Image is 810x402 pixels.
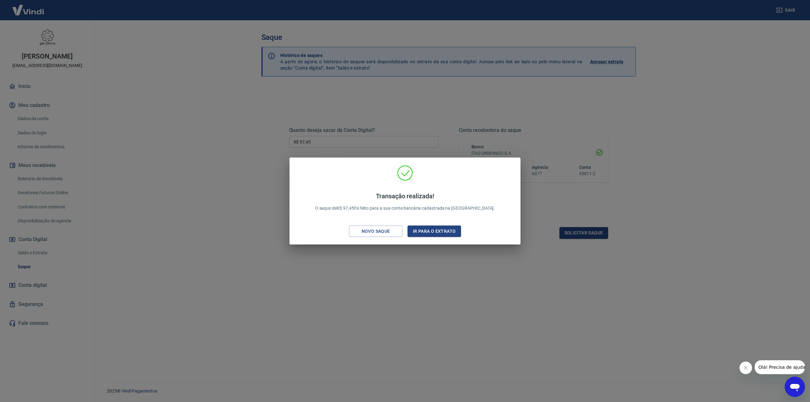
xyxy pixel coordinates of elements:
p: O saque de R$ 97,45 foi feito para a sua conta bancária cadastrada na [GEOGRAPHIC_DATA]. [315,192,495,212]
span: Olá! Precisa de ajuda? [4,4,53,9]
button: Novo saque [349,226,402,237]
iframe: Fechar mensagem [739,362,752,374]
button: Ir para o extrato [408,226,461,237]
h4: Transação realizada! [315,192,495,200]
div: Novo saque [354,227,398,235]
iframe: Botão para abrir a janela de mensagens [785,377,805,397]
iframe: Mensagem da empresa [755,360,805,374]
